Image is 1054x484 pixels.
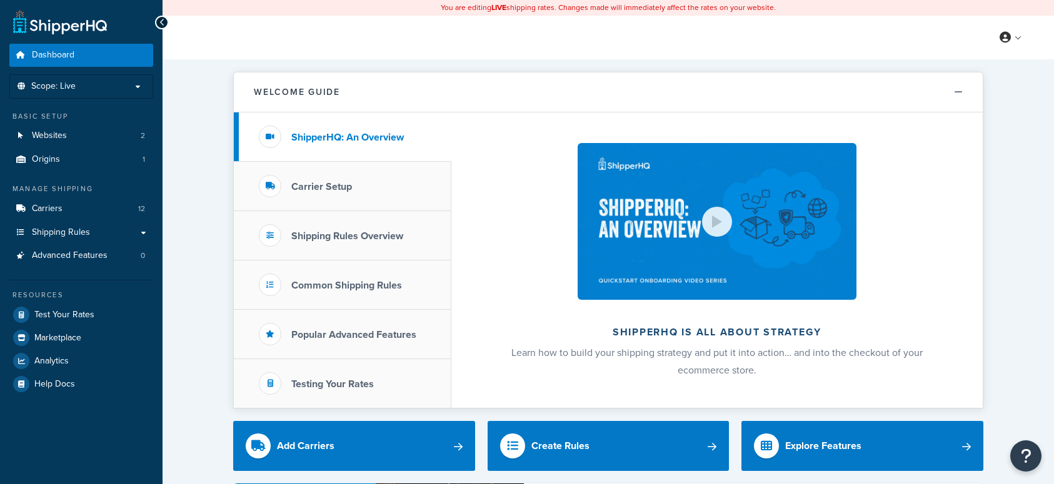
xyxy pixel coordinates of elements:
[32,250,108,261] span: Advanced Features
[9,148,153,171] li: Origins
[488,421,730,471] a: Create Rules
[9,184,153,194] div: Manage Shipping
[9,244,153,267] li: Advanced Features
[141,131,145,141] span: 2
[34,379,75,390] span: Help Docs
[138,204,145,214] span: 12
[9,244,153,267] a: Advanced Features0
[291,280,402,291] h3: Common Shipping Rules
[291,230,403,242] h3: Shipping Rules Overview
[32,50,74,61] span: Dashboard
[34,333,81,343] span: Marketplace
[291,132,404,143] h3: ShipperHQ: An Overview
[9,221,153,244] a: Shipping Rules
[32,204,63,214] span: Carriers
[254,87,340,97] h2: Welcome Guide
[291,329,416,340] h3: Popular Advanced Features
[9,327,153,349] a: Marketplace
[31,81,76,92] span: Scope: Live
[9,148,153,171] a: Origins1
[9,111,153,122] div: Basic Setup
[9,124,153,147] a: Websites2
[484,327,950,338] h2: ShipperHQ is all about strategy
[277,437,334,455] div: Add Carriers
[785,437,861,455] div: Explore Features
[9,124,153,147] li: Websites
[34,356,69,367] span: Analytics
[9,44,153,67] a: Dashboard
[291,181,352,192] h3: Carrier Setup
[1010,440,1041,472] button: Open Resource Center
[233,421,475,471] a: Add Carriers
[34,310,94,320] span: Test Your Rates
[234,72,983,112] button: Welcome Guide
[32,131,67,141] span: Websites
[531,437,590,455] div: Create Rules
[9,304,153,326] a: Test Your Rates
[9,197,153,220] li: Carriers
[578,143,856,300] img: ShipperHQ is all about strategy
[32,154,60,165] span: Origins
[511,345,923,377] span: Learn how to build your shipping strategy and put it into action… and into the checkout of your e...
[9,197,153,220] a: Carriers12
[141,250,145,261] span: 0
[9,373,153,395] a: Help Docs
[9,350,153,372] a: Analytics
[9,290,153,300] div: Resources
[32,227,90,238] span: Shipping Rules
[143,154,145,165] span: 1
[491,2,506,13] b: LIVE
[291,378,374,390] h3: Testing Your Rates
[741,421,983,471] a: Explore Features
